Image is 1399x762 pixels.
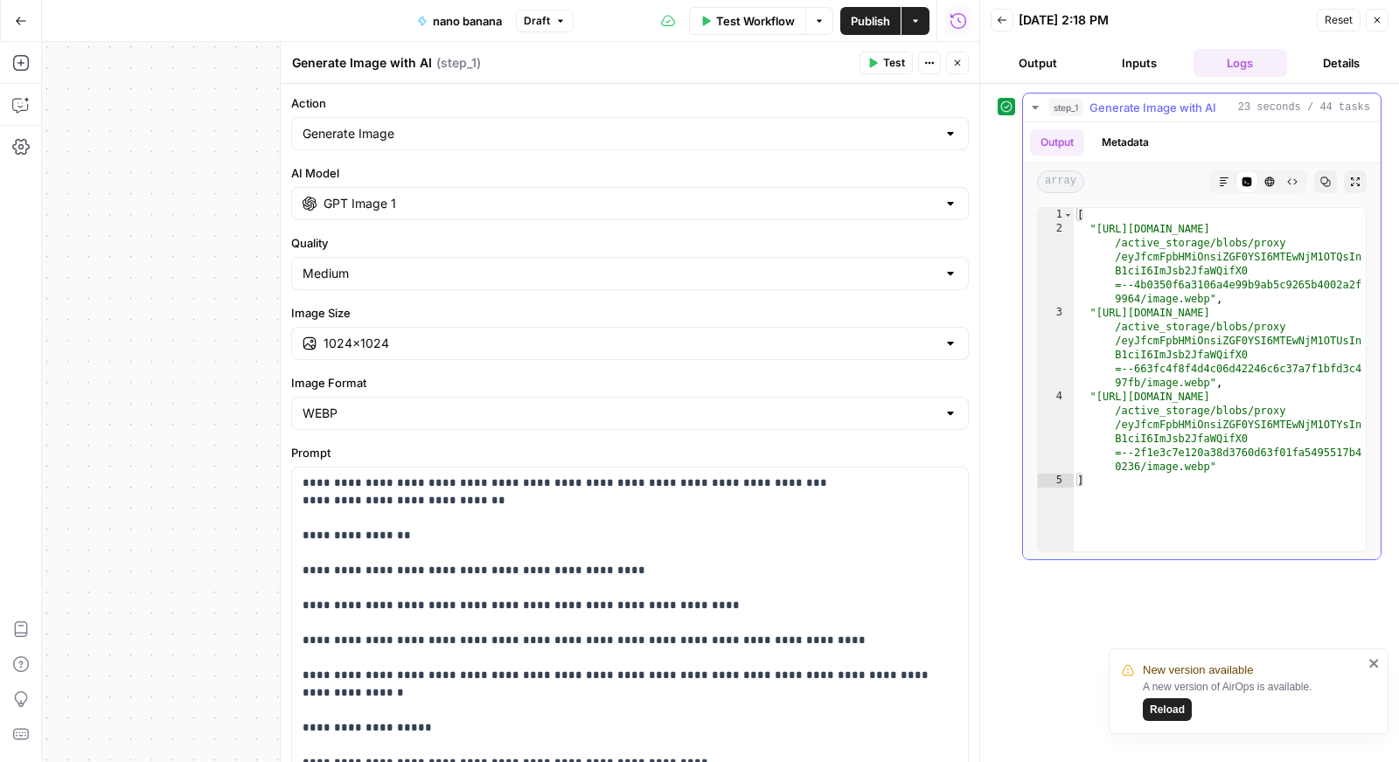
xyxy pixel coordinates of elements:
button: close [1368,656,1381,670]
textarea: Generate Image with AI [292,54,432,72]
label: AI Model [291,164,969,182]
button: Output [1030,129,1084,156]
button: Reset [1317,9,1361,31]
button: Inputs [1092,49,1187,77]
button: 23 seconds / 44 tasks [1023,94,1381,121]
div: 23 seconds / 44 tasks [1023,122,1381,559]
span: Toggle code folding, rows 1 through 5 [1063,208,1073,222]
input: WEBP [303,405,936,422]
button: Logs [1194,49,1288,77]
input: Generate Image [303,125,936,142]
button: nano banana [407,7,512,35]
span: Draft [524,13,550,29]
span: Reset [1325,12,1353,28]
span: array [1037,170,1084,193]
button: Test [860,52,913,74]
span: Generate Image with AI [1089,99,1216,116]
button: Metadata [1091,129,1159,156]
span: Test Workflow [716,12,795,30]
span: Test [883,55,905,71]
span: 23 seconds / 44 tasks [1238,100,1370,115]
span: Reload [1150,702,1185,717]
button: Output [991,49,1085,77]
label: Prompt [291,444,969,461]
label: Quality [291,234,969,252]
span: nano banana [433,12,502,30]
div: 2 [1038,222,1074,306]
button: Draft [516,10,574,32]
span: Publish [851,12,890,30]
button: Publish [840,7,901,35]
button: Reload [1143,698,1192,721]
div: A new version of AirOps is available. [1143,679,1363,721]
input: Medium [303,265,936,282]
span: step_1 [1049,99,1082,116]
label: Action [291,94,969,112]
span: New version available [1143,662,1253,679]
div: 5 [1038,474,1074,488]
span: ( step_1 ) [436,54,481,72]
input: Select a model [324,195,936,212]
label: Image Size [291,304,969,322]
div: 3 [1038,306,1074,390]
button: Test Workflow [689,7,805,35]
button: Details [1294,49,1389,77]
div: 1 [1038,208,1074,222]
input: 1024×1024 [324,335,936,352]
label: Image Format [291,374,969,391]
div: 4 [1038,390,1074,474]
